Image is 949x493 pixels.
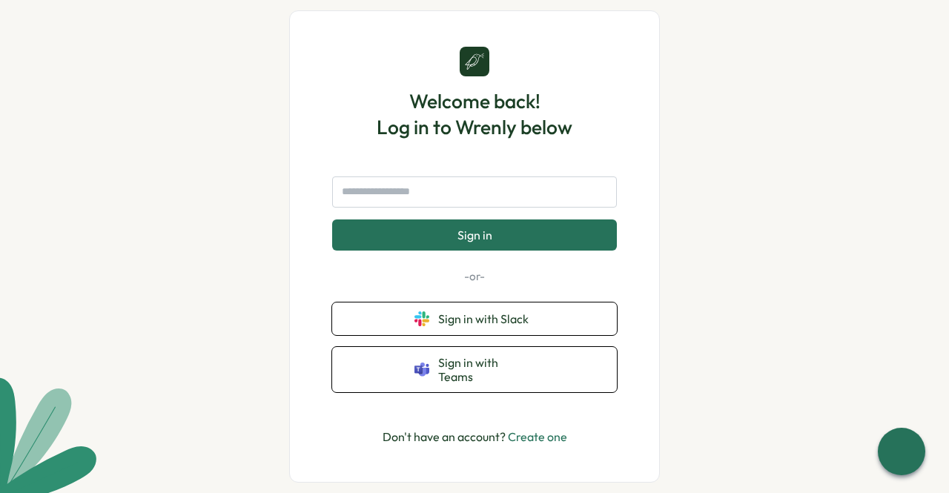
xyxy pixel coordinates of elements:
span: Sign in [457,228,492,242]
a: Create one [508,429,567,444]
button: Sign in with Slack [332,302,617,335]
span: Sign in with Slack [438,312,535,325]
p: Don't have an account? [383,428,567,446]
h1: Welcome back! Log in to Wrenly below [377,88,572,140]
p: -or- [332,268,617,285]
button: Sign in [332,219,617,251]
button: Sign in with Teams [332,347,617,392]
span: Sign in with Teams [438,356,535,383]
